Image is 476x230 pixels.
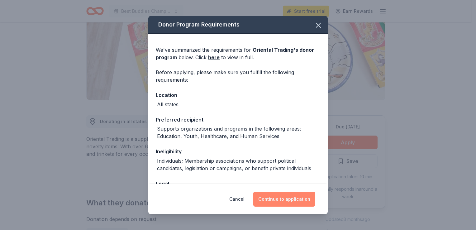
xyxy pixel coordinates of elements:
[157,101,178,108] div: All states
[156,147,320,156] div: Ineligibility
[253,192,315,207] button: Continue to application
[156,46,320,61] div: We've summarized the requirements for below. Click to view in full.
[157,157,320,172] div: Individuals; Membership associations who support political candidates, legislation or campaigns, ...
[208,54,220,61] a: here
[229,192,245,207] button: Cancel
[156,180,320,188] div: Legal
[156,91,320,99] div: Location
[157,125,320,140] div: Supports organizations and programs in the following areas: Education, Youth, Healthcare, and Hum...
[156,116,320,124] div: Preferred recipient
[156,69,320,84] div: Before applying, please make sure you fulfill the following requirements:
[148,16,328,34] div: Donor Program Requirements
